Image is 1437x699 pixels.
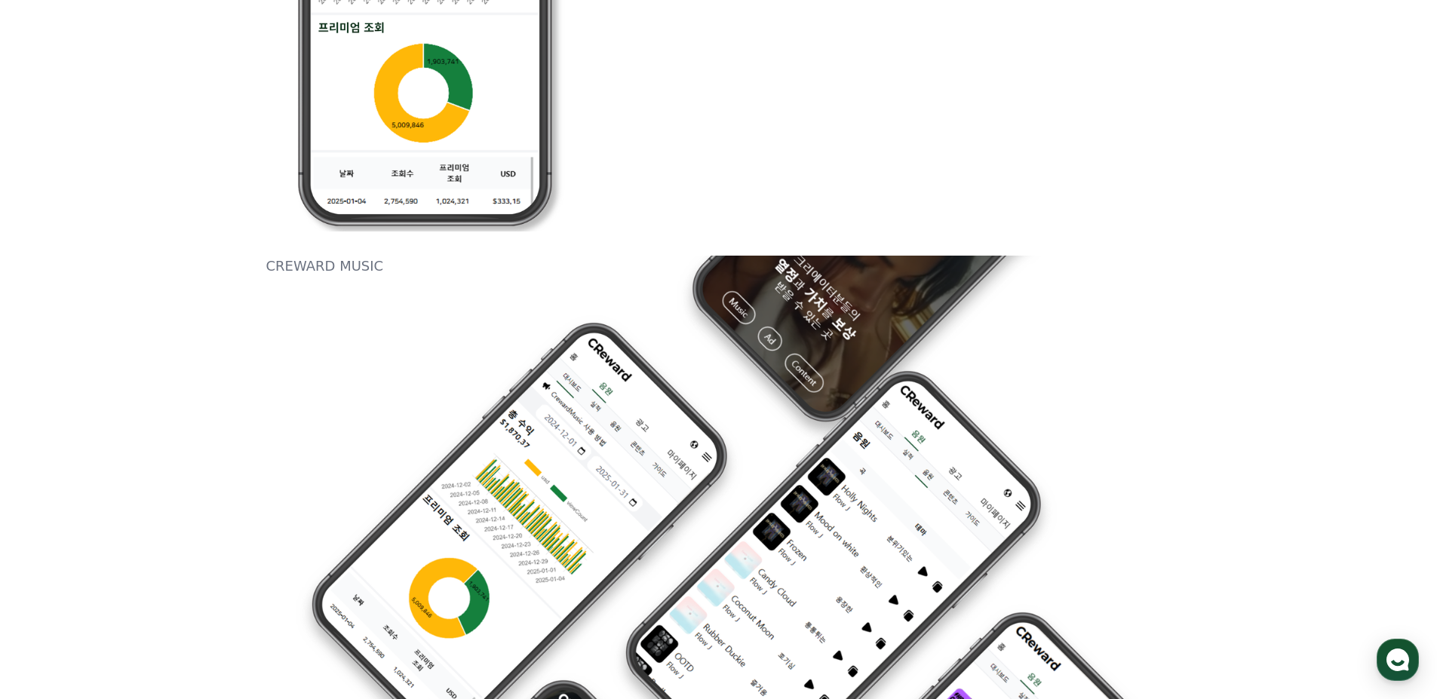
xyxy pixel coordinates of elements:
span: 대화 [138,501,156,514]
span: 설정 [233,501,251,513]
a: 홈 [5,478,100,516]
span: 홈 [48,501,57,513]
a: 대화 [100,478,195,516]
a: 설정 [195,478,290,516]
